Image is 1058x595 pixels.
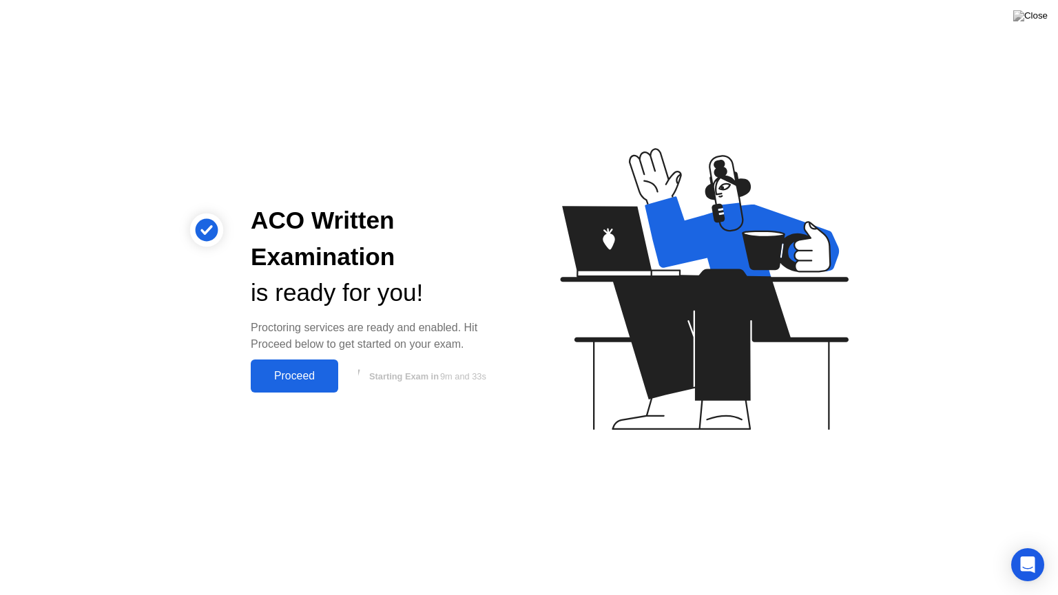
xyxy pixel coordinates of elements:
[440,371,486,382] span: 9m and 33s
[1011,548,1044,581] div: Open Intercom Messenger
[251,320,507,353] div: Proctoring services are ready and enabled. Hit Proceed below to get started on your exam.
[255,370,334,382] div: Proceed
[251,275,507,311] div: is ready for you!
[345,363,507,389] button: Starting Exam in9m and 33s
[251,359,338,393] button: Proceed
[1013,10,1048,21] img: Close
[251,202,507,275] div: ACO Written Examination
